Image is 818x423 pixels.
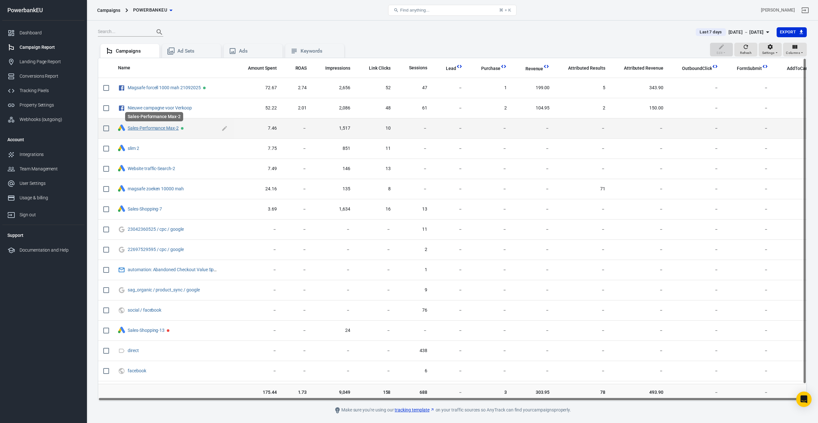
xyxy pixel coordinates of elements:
span: － [473,186,507,192]
li: Account [2,132,84,147]
span: Purchase [481,65,500,72]
div: Google Ads [118,185,125,193]
span: － [616,206,663,212]
span: － [517,166,550,172]
a: Conversions Report [2,69,84,83]
span: － [779,125,815,132]
a: Campaign Report [2,40,84,55]
span: － [674,287,718,293]
span: － [401,327,427,334]
span: － [674,206,718,212]
span: The total return on ad spend [295,64,307,72]
span: 47 [401,85,427,91]
span: － [616,287,663,293]
a: magsafe zoeken 10000 mah [128,186,184,191]
span: The total conversions attributed according to your ad network (Facebook, Google, etc.) [560,64,605,72]
span: The total revenue attributed according to your ad network (Facebook, Google, etc.) [616,64,663,72]
span: － [674,125,718,132]
span: 13 [361,166,391,172]
span: Lead [446,65,456,72]
a: tracking template [395,407,434,413]
span: 1 [401,267,427,273]
div: User Settings [20,180,79,187]
span: － [473,166,507,172]
span: － [729,105,768,111]
span: － [674,246,718,253]
button: PowerbankEU [131,4,175,16]
a: Property Settings [2,98,84,112]
span: FormSubmit [737,65,762,72]
span: 52 [361,85,391,91]
div: Ads [239,48,277,55]
a: Landing Page Report [2,55,84,69]
span: － [729,145,768,152]
span: － [560,287,605,293]
span: － [473,226,507,233]
svg: UTM & Web Traffic [118,306,125,314]
div: Google Ads [118,205,125,213]
span: 24 [317,327,350,334]
button: Search [152,24,167,40]
span: － [473,267,507,273]
span: Website traffic-Search-2 [128,166,176,171]
button: Settings [759,43,782,57]
span: 8 [361,186,391,192]
span: 199.00 [517,85,550,91]
span: － [517,186,550,192]
div: PowerbankEU [2,7,84,13]
span: － [517,226,550,233]
span: 1 [473,85,507,91]
a: Sales-Performance Max-2 [128,125,179,131]
div: Google Ads [118,145,125,152]
div: Campaigns [116,48,154,55]
div: Campaign Report [20,44,79,51]
span: － [560,145,605,152]
div: Integrations [20,151,79,158]
span: － [517,307,550,314]
span: － [729,246,768,253]
span: 71 [560,186,605,192]
span: － [317,246,350,253]
span: The estimated total amount of money you've spent on your campaign, ad set or ad during its schedule. [248,64,277,72]
span: － [438,327,463,334]
span: 2 [473,105,507,111]
span: － [401,145,427,152]
span: Refresh [740,50,752,56]
span: － [616,125,663,132]
svg: Google [118,226,125,233]
span: Total revenue calculated by AnyTrack. [525,65,543,73]
span: － [779,246,815,253]
span: AddToCart [787,65,809,72]
span: － [438,186,463,192]
span: 7.46 [240,125,277,132]
span: The estimated total amount of money you've spent on your campaign, ad set or ad during its schedule. [240,64,277,72]
a: Team Management [2,162,84,176]
a: Website traffic-Search-2 [128,166,175,171]
span: － [438,267,463,273]
svg: Google [118,286,125,294]
div: Sign out [20,211,79,218]
span: 7.75 [240,145,277,152]
button: Refresh [734,43,757,57]
span: 10 [361,125,391,132]
span: Impressions [325,65,350,72]
span: － [287,267,307,273]
svg: This column is calculated from AnyTrack real-time data [762,63,768,70]
span: － [438,166,463,172]
div: Conversions Report [20,73,79,80]
span: － [240,307,277,314]
span: － [560,226,605,233]
a: Sales-Shopping-13 [128,328,165,333]
svg: Email [118,266,125,274]
span: － [517,287,550,293]
span: － [729,226,768,233]
span: 9 [401,287,427,293]
span: Sales-Shopping-7 [128,207,163,211]
span: － [287,226,307,233]
span: － [616,166,663,172]
span: － [438,145,463,152]
span: － [517,125,550,132]
span: － [473,145,507,152]
span: － [560,307,605,314]
span: FormSubmit [729,65,762,72]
